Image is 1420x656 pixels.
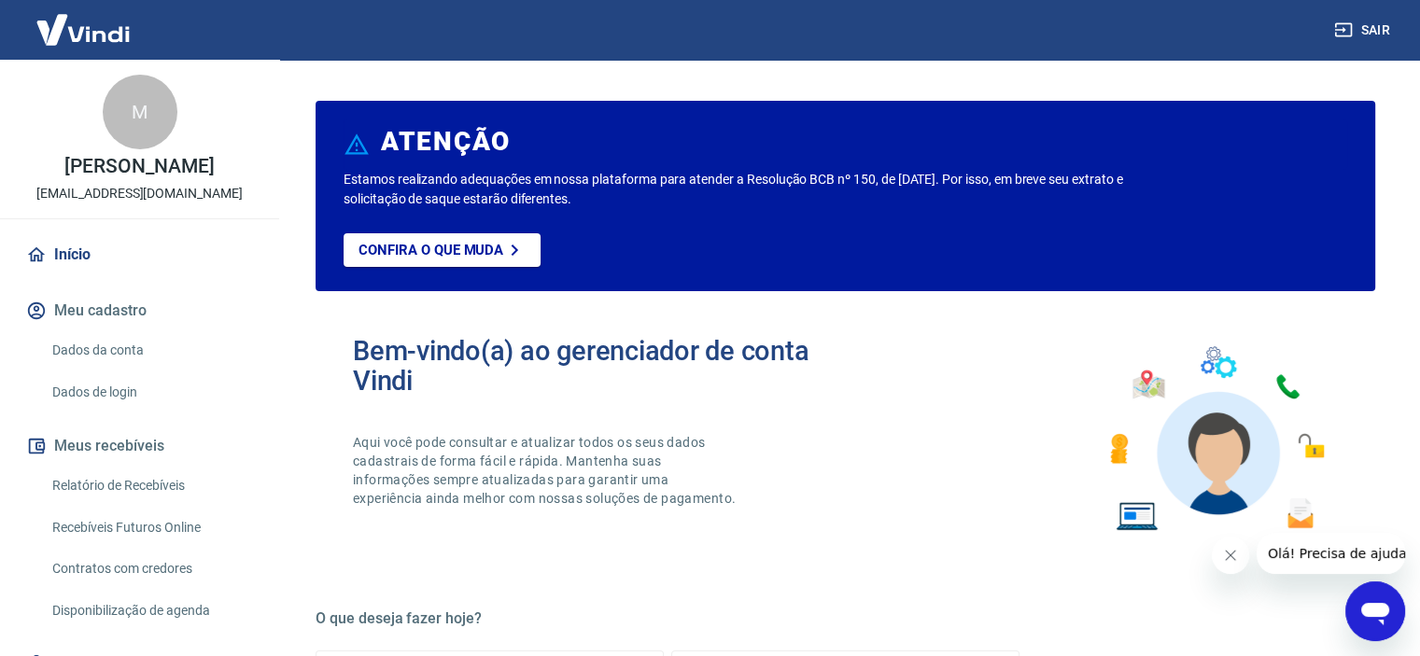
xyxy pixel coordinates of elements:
[1330,13,1398,48] button: Sair
[64,157,214,176] p: [PERSON_NAME]
[344,233,541,267] a: Confira o que muda
[45,509,257,547] a: Recebíveis Futuros Online
[45,331,257,370] a: Dados da conta
[344,170,1146,209] p: Estamos realizando adequações em nossa plataforma para atender a Resolução BCB nº 150, de [DATE]....
[1093,336,1338,542] img: Imagem de um avatar masculino com diversos icones exemplificando as funcionalidades do gerenciado...
[359,242,503,258] p: Confira o que muda
[22,1,144,58] img: Vindi
[22,234,257,275] a: Início
[353,336,846,396] h2: Bem-vindo(a) ao gerenciador de conta Vindi
[11,13,157,28] span: Olá! Precisa de ajuda?
[316,609,1375,628] h5: O que deseja fazer hoje?
[45,373,257,412] a: Dados de login
[353,433,739,508] p: Aqui você pode consultar e atualizar todos os seus dados cadastrais de forma fácil e rápida. Mant...
[22,426,257,467] button: Meus recebíveis
[1345,581,1405,641] iframe: Botão para abrir a janela de mensagens
[45,592,257,630] a: Disponibilização de agenda
[381,133,511,151] h6: ATENÇÃO
[45,550,257,588] a: Contratos com credores
[1257,533,1405,574] iframe: Mensagem da empresa
[45,467,257,505] a: Relatório de Recebíveis
[1212,537,1249,574] iframe: Fechar mensagem
[22,290,257,331] button: Meu cadastro
[103,75,177,149] div: M
[36,184,243,203] p: [EMAIL_ADDRESS][DOMAIN_NAME]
